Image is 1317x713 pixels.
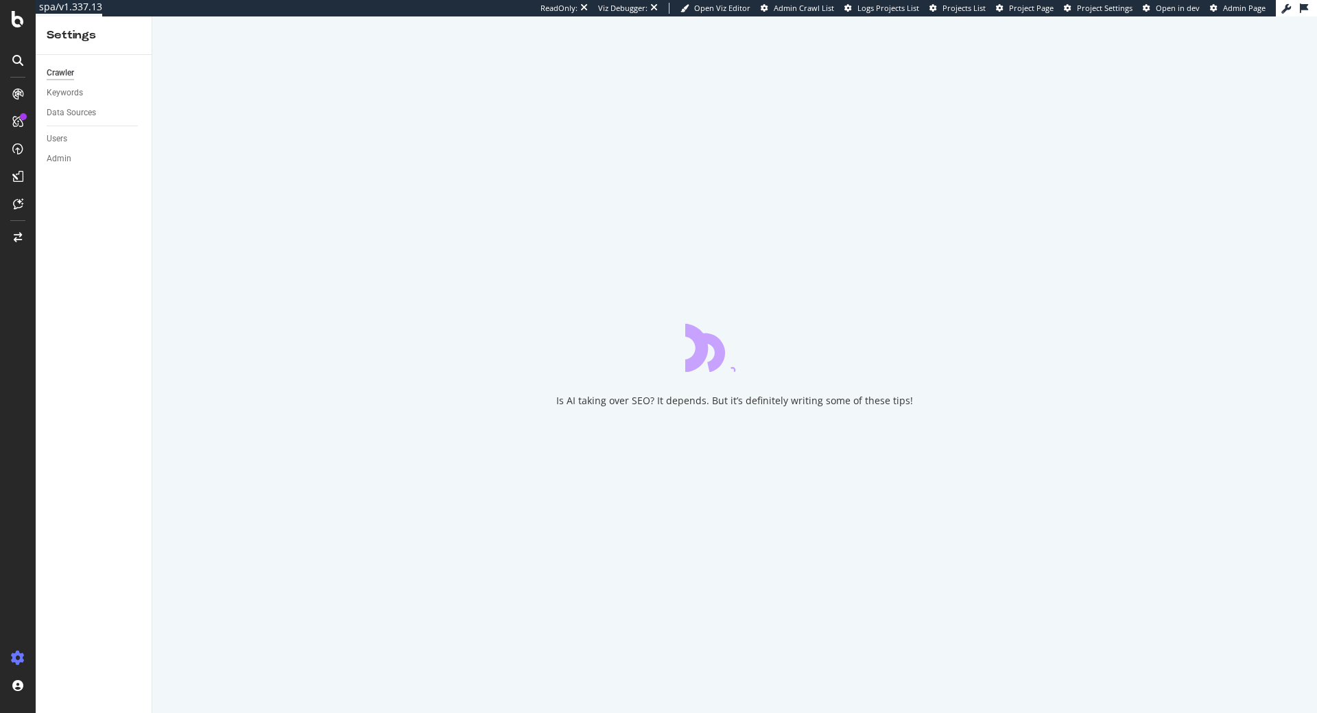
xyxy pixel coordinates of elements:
[47,152,142,166] a: Admin
[47,106,96,120] div: Data Sources
[47,132,142,146] a: Users
[556,394,913,408] div: Is AI taking over SEO? It depends. But it’s definitely writing some of these tips!
[680,3,750,14] a: Open Viz Editor
[694,3,750,13] span: Open Viz Editor
[996,3,1054,14] a: Project Page
[685,323,784,372] div: animation
[598,3,648,14] div: Viz Debugger:
[929,3,986,14] a: Projects List
[1064,3,1132,14] a: Project Settings
[857,3,919,13] span: Logs Projects List
[47,27,141,43] div: Settings
[774,3,834,13] span: Admin Crawl List
[47,152,71,166] div: Admin
[47,86,83,100] div: Keywords
[1223,3,1266,13] span: Admin Page
[1210,3,1266,14] a: Admin Page
[1156,3,1200,13] span: Open in dev
[47,106,142,120] a: Data Sources
[47,66,74,80] div: Crawler
[541,3,578,14] div: ReadOnly:
[1009,3,1054,13] span: Project Page
[1143,3,1200,14] a: Open in dev
[47,132,67,146] div: Users
[942,3,986,13] span: Projects List
[844,3,919,14] a: Logs Projects List
[47,66,142,80] a: Crawler
[47,86,142,100] a: Keywords
[1077,3,1132,13] span: Project Settings
[761,3,834,14] a: Admin Crawl List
